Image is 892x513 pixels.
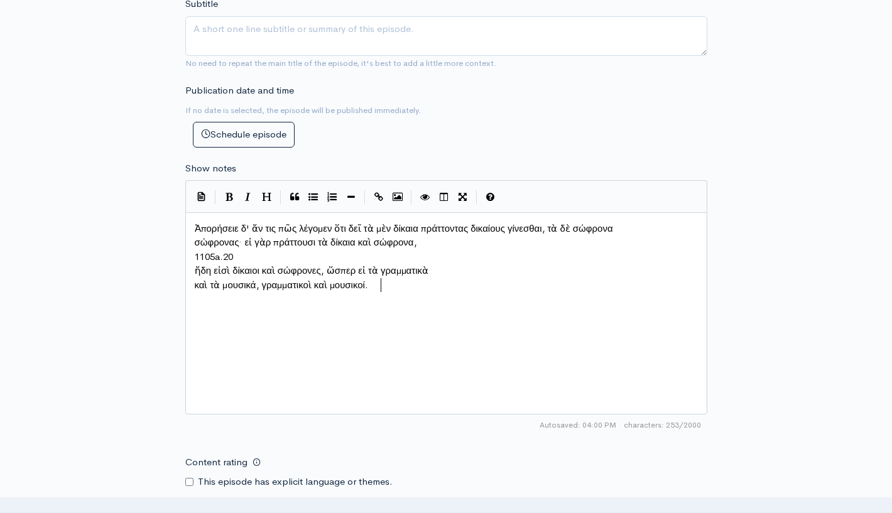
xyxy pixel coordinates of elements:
span: καὶ τὰ μουσικά, γραμματικοὶ καὶ μουσικοί. [195,279,369,291]
button: Heading [258,188,276,207]
button: Numbered List [323,188,342,207]
button: Toggle Fullscreen [454,188,472,207]
button: Toggle Preview [416,188,435,207]
span: ἤδη εἰσὶ δίκαιοι καὶ σώφρονες, ὥσπερ εἰ τὰ γραμματικὰ [195,264,429,276]
button: Insert Horizontal Line [342,188,361,207]
small: No need to repeat the main title of the episode, it's best to add a little more context. [185,58,496,68]
button: Italic [239,188,258,207]
button: Create Link [369,188,388,207]
i: | [476,190,477,205]
button: Generic List [304,188,323,207]
span: 253/2000 [624,419,701,431]
span: Ἀπορήσειε δ' ἄν τις πῶς λέγομεν ὅτι δεῖ τὰ μὲν δίκαια πράττοντας δικαίους γίνεσθαι, τὰ δὲ σώφρονα [195,222,613,234]
label: Content rating [185,450,247,475]
span: σώφρονας· εἰ γὰρ πράττουσι τὰ δίκαια καὶ σώφρονα, [195,236,417,248]
i: | [364,190,366,205]
button: Schedule episode [193,122,295,148]
span: 1105a.20 [195,251,233,262]
span: Autosaved: 04:00 PM [540,419,616,431]
button: Insert Show Notes Template [192,186,211,205]
small: If no date is selected, the episode will be published immediately. [185,105,421,116]
button: Bold [220,188,239,207]
i: | [411,190,412,205]
button: Quote [285,188,304,207]
button: Insert Image [388,188,407,207]
i: | [215,190,216,205]
button: Toggle Side by Side [435,188,454,207]
label: Publication date and time [185,84,294,98]
i: | [280,190,281,205]
button: Markdown Guide [481,188,500,207]
label: This episode has explicit language or themes. [198,475,393,489]
label: Show notes [185,161,236,176]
